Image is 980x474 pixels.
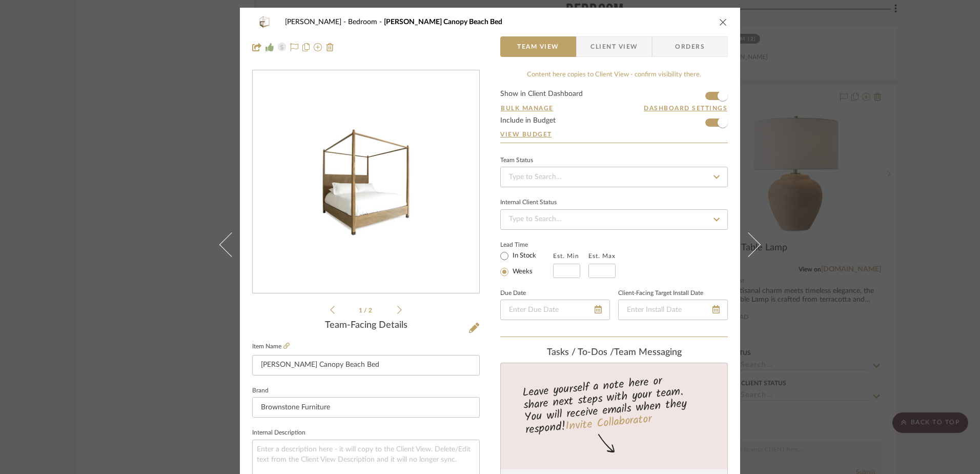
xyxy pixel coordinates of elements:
label: In Stock [511,251,536,261]
input: Enter Due Date [500,300,610,320]
label: Weeks [511,267,533,276]
span: Client View [590,36,638,57]
label: Internal Description [252,430,305,436]
label: Lead Time [500,240,553,249]
span: Orders [664,36,716,57]
button: Dashboard Settings [643,104,728,113]
label: Item Name [252,342,290,351]
span: / [364,307,369,313]
span: 2 [369,307,374,313]
input: Type to Search… [500,209,728,230]
label: Brand [252,388,269,393]
img: Remove from project [326,43,334,51]
label: Est. Max [588,252,616,260]
span: 1 [359,307,364,313]
img: 1698c574-97d8-46ae-af29-ebafdd28be41_48x40.jpg [252,12,277,32]
div: 0 [253,127,479,237]
label: Due Date [500,291,526,296]
div: Leave yourself a note here or share next steps with your team. You will receive emails when they ... [499,370,729,439]
div: team Messaging [500,347,728,359]
input: Enter Item Name [252,355,480,376]
div: Team Status [500,158,533,163]
mat-radio-group: Select item type [500,249,553,278]
span: [PERSON_NAME] [285,18,348,26]
input: Type to Search… [500,167,728,187]
input: Enter Brand [252,397,480,418]
span: Tasks / To-Dos / [547,348,614,357]
label: Est. Min [553,252,579,260]
a: View Budget [500,130,728,139]
div: Team-Facing Details [252,320,480,331]
div: Internal Client Status [500,200,557,205]
button: close [719,17,728,27]
button: Bulk Manage [500,104,554,113]
span: [PERSON_NAME] Canopy Beach Bed [384,18,502,26]
span: Team View [517,36,559,57]
div: Content here copies to Client View - confirm visibility there. [500,70,728,80]
label: Client-Facing Target Install Date [618,291,703,296]
img: 1698c574-97d8-46ae-af29-ebafdd28be41_436x436.jpg [253,127,479,237]
input: Enter Install Date [618,300,728,320]
a: Invite Collaborator [565,410,652,436]
span: Bedroom [348,18,384,26]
